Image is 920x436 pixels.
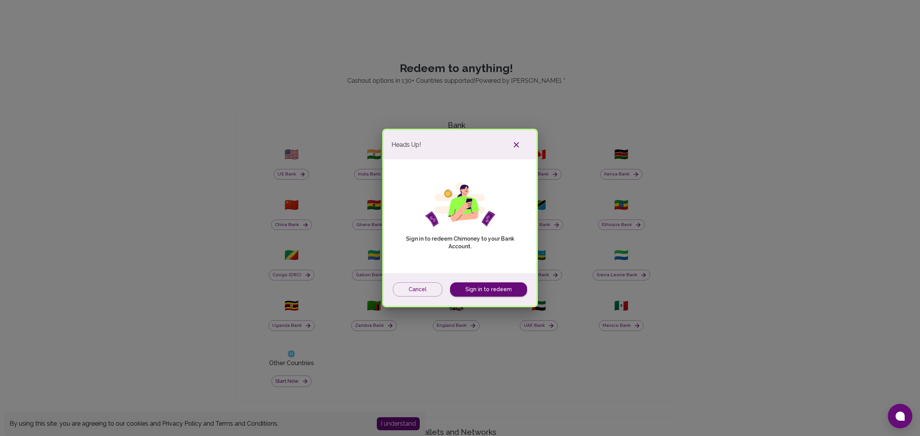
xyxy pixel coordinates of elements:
button: Cancel [393,282,442,297]
button: Open chat window [888,404,912,428]
a: Sign in to redeem [450,282,527,297]
p: Sign in to redeem Chimoney to your Bank Account. [404,235,516,250]
span: Heads Up! [391,140,421,149]
img: girl phone svg [425,182,495,227]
